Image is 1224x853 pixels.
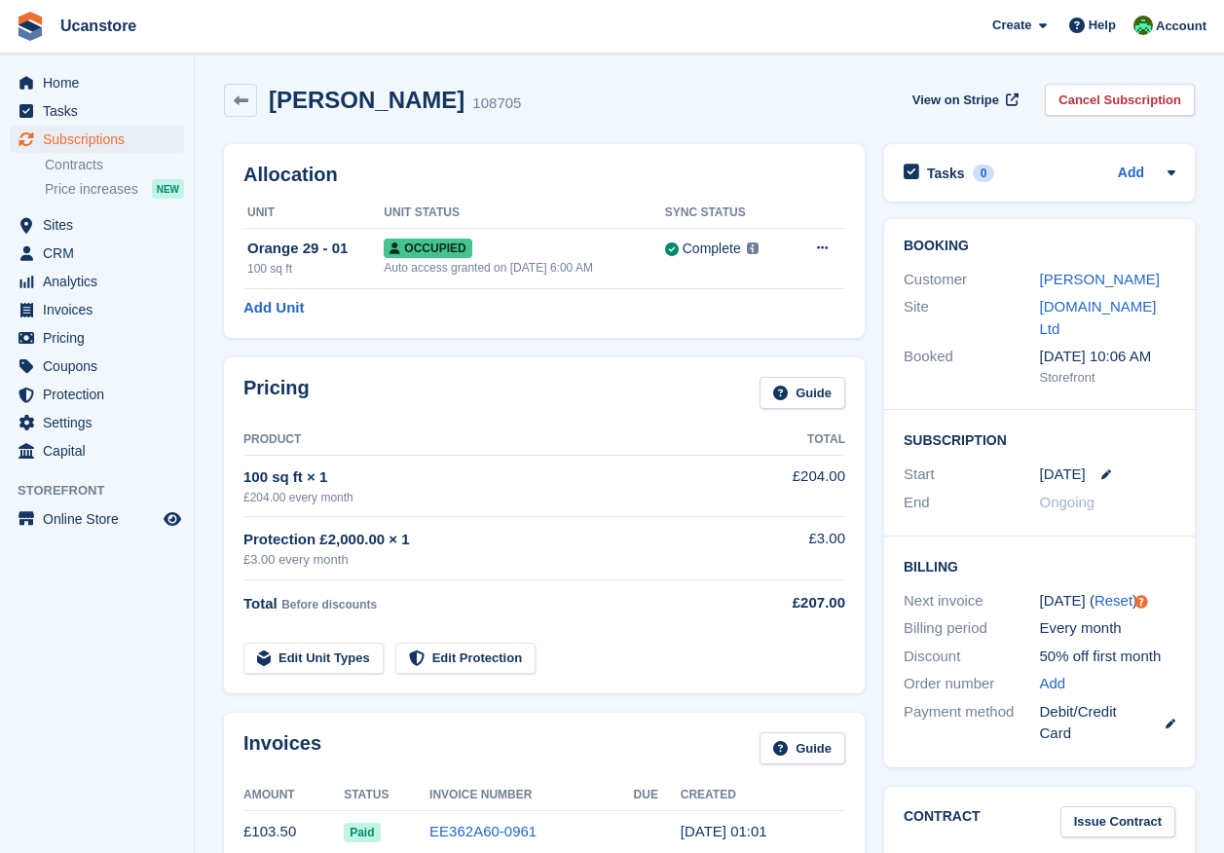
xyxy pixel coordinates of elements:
[634,780,681,811] th: Due
[1060,806,1175,838] a: Issue Contract
[681,823,767,839] time: 2025-09-19 00:01:04 UTC
[1089,16,1116,35] span: Help
[429,823,537,839] a: EE362A60-0961
[1133,16,1153,35] img: Leanne Tythcott
[243,466,753,489] div: 100 sq ft × 1
[43,381,160,408] span: Protection
[992,16,1031,35] span: Create
[10,324,184,352] a: menu
[243,164,845,186] h2: Allocation
[10,409,184,436] a: menu
[1094,592,1132,609] a: Reset
[243,198,384,229] th: Unit
[753,517,845,580] td: £3.00
[904,646,1040,668] div: Discount
[905,84,1022,116] a: View on Stripe
[53,10,144,42] a: Ucanstore
[161,507,184,531] a: Preview store
[10,505,184,533] a: menu
[43,126,160,153] span: Subscriptions
[1040,368,1176,388] div: Storefront
[243,595,278,612] span: Total
[247,238,384,260] div: Orange 29 - 01
[1040,673,1066,695] a: Add
[269,87,464,113] h2: [PERSON_NAME]
[43,69,160,96] span: Home
[243,780,344,811] th: Amount
[681,780,845,811] th: Created
[1040,271,1160,287] a: [PERSON_NAME]
[10,97,184,125] a: menu
[18,481,194,501] span: Storefront
[43,324,160,352] span: Pricing
[904,429,1175,449] h2: Subscription
[904,673,1040,695] div: Order number
[243,732,321,764] h2: Invoices
[43,437,160,464] span: Capital
[45,156,184,174] a: Contracts
[753,455,845,516] td: £204.00
[384,198,664,229] th: Unit Status
[760,377,845,409] a: Guide
[429,780,633,811] th: Invoice Number
[43,211,160,239] span: Sites
[1040,617,1176,640] div: Every month
[43,505,160,533] span: Online Store
[904,617,1040,640] div: Billing period
[281,598,377,612] span: Before discounts
[747,242,759,254] img: icon-info-grey-7440780725fd019a000dd9b08b2336e03edf1995a4989e88bcd33f0948082b44.svg
[45,180,138,199] span: Price increases
[10,268,184,295] a: menu
[912,91,999,110] span: View on Stripe
[904,701,1040,745] div: Payment method
[973,165,995,182] div: 0
[243,529,753,551] div: Protection £2,000.00 × 1
[904,346,1040,387] div: Booked
[43,97,160,125] span: Tasks
[1040,464,1086,486] time: 2025-09-19 00:00:00 UTC
[904,556,1175,575] h2: Billing
[243,489,753,506] div: £204.00 every month
[43,240,160,267] span: CRM
[43,296,160,323] span: Invoices
[1040,646,1176,668] div: 50% off first month
[395,643,536,675] a: Edit Protection
[10,240,184,267] a: menu
[753,425,845,456] th: Total
[683,239,741,259] div: Complete
[43,352,160,380] span: Coupons
[904,464,1040,486] div: Start
[665,198,791,229] th: Sync Status
[247,260,384,278] div: 100 sq ft
[384,259,664,277] div: Auto access granted on [DATE] 6:00 AM
[753,592,845,614] div: £207.00
[904,296,1040,340] div: Site
[243,643,384,675] a: Edit Unit Types
[43,268,160,295] span: Analytics
[243,297,304,319] a: Add Unit
[1040,346,1176,368] div: [DATE] 10:06 AM
[1156,17,1206,36] span: Account
[10,437,184,464] a: menu
[904,806,981,838] h2: Contract
[1045,84,1195,116] a: Cancel Subscription
[16,12,45,41] img: stora-icon-8386f47178a22dfd0bd8f6a31ec36ba5ce8667c1dd55bd0f319d3a0aa187defe.svg
[243,425,753,456] th: Product
[1040,590,1176,612] div: [DATE] ( )
[904,239,1175,254] h2: Booking
[904,590,1040,612] div: Next invoice
[344,780,429,811] th: Status
[10,69,184,96] a: menu
[10,352,184,380] a: menu
[10,211,184,239] a: menu
[243,377,310,409] h2: Pricing
[10,296,184,323] a: menu
[344,823,380,842] span: Paid
[904,492,1040,514] div: End
[760,732,845,764] a: Guide
[152,179,184,199] div: NEW
[384,239,471,258] span: Occupied
[1118,163,1144,185] a: Add
[43,409,160,436] span: Settings
[1040,494,1095,510] span: Ongoing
